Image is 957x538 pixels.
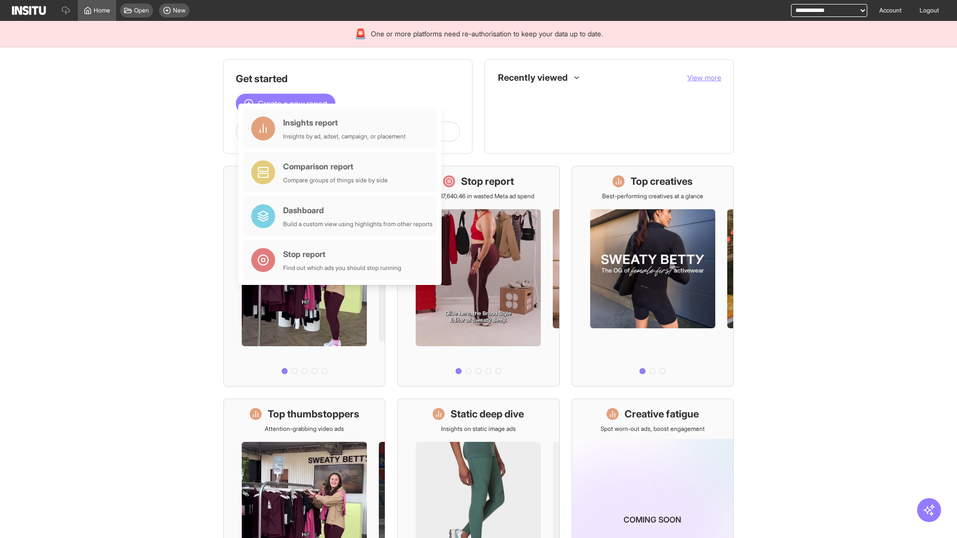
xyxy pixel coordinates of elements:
a: What's live nowSee all active ads instantly [223,166,385,387]
div: Build a custom view using highlights from other reports [283,220,433,228]
span: One or more platforms need re-authorisation to keep your data up to date. [371,29,603,39]
div: Stop report [283,248,401,260]
h1: Get started [236,72,460,86]
span: New [173,6,185,14]
h1: Top thumbstoppers [268,407,359,421]
div: Dashboard [283,204,433,216]
p: Insights on static image ads [441,425,516,433]
a: Top creativesBest-performing creatives at a glance [572,166,734,387]
h1: Top creatives [631,174,693,188]
h1: Stop report [461,174,514,188]
div: Find out which ads you should stop running [283,264,401,272]
p: Save £17,640.46 in wasted Meta ad spend [423,192,534,200]
div: 🚨 [354,27,367,41]
a: Stop reportSave £17,640.46 in wasted Meta ad spend [397,166,559,387]
span: View more [687,73,721,82]
div: Comparison report [283,160,388,172]
p: Best-performing creatives at a glance [602,192,703,200]
span: Home [94,6,110,14]
button: View more [687,73,721,83]
div: Compare groups of things side by side [283,176,388,184]
img: Logo [12,6,46,15]
span: Open [134,6,149,14]
button: Create a new report [236,94,335,114]
h1: Static deep dive [451,407,524,421]
div: Insights report [283,117,406,129]
span: Create a new report [258,98,327,110]
div: Insights by ad, adset, campaign, or placement [283,133,406,140]
p: Attention-grabbing video ads [265,425,344,433]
